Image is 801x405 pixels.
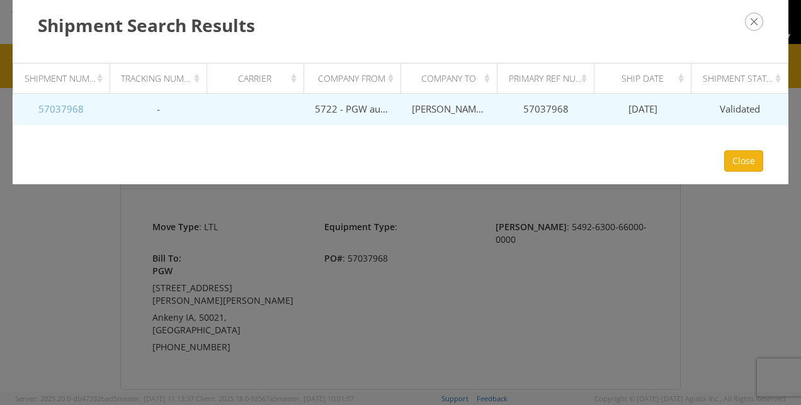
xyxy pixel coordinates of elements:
[25,72,106,85] div: Shipment Number
[218,72,299,85] div: Carrier
[315,72,396,85] div: Company From
[628,103,657,115] span: [DATE]
[304,94,401,125] td: 5722 - PGW autoglass - [GEOGRAPHIC_DATA]
[724,150,763,172] button: Close
[38,13,763,38] h3: Shipment Search Results
[38,103,84,115] a: 57037968
[497,94,594,125] td: 57037968
[606,72,687,85] div: Ship Date
[720,103,760,115] span: Validated
[509,72,590,85] div: Primary Ref Number
[110,94,207,125] td: -
[412,72,493,85] div: Company To
[703,72,784,85] div: Shipment Status
[401,94,497,125] td: [PERSON_NAME]'S RIVERSIDE
[121,72,202,85] div: Tracking Number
